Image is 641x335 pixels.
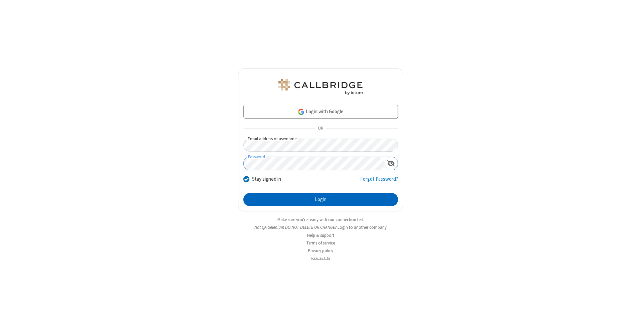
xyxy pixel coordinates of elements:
[277,79,364,95] img: QA Selenium DO NOT DELETE OR CHANGE
[243,193,398,206] button: Login
[385,157,398,169] div: Show password
[243,139,398,152] input: Email address or username
[252,175,281,183] label: Stay signed in
[277,217,364,222] a: Make sure you're ready with our connection test
[308,248,333,254] a: Privacy policy
[238,224,403,230] li: Not QA Selenium DO NOT DELETE OR CHANGE?
[238,255,403,262] li: v2.6.351.18
[306,240,335,246] a: Terms of service
[360,175,398,188] a: Forgot Password?
[338,224,387,230] button: Login to another company
[243,105,398,118] a: Login with Google
[307,232,334,238] a: Help & support
[315,124,326,133] span: OR
[297,108,305,116] img: google-icon.png
[244,157,385,170] input: Password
